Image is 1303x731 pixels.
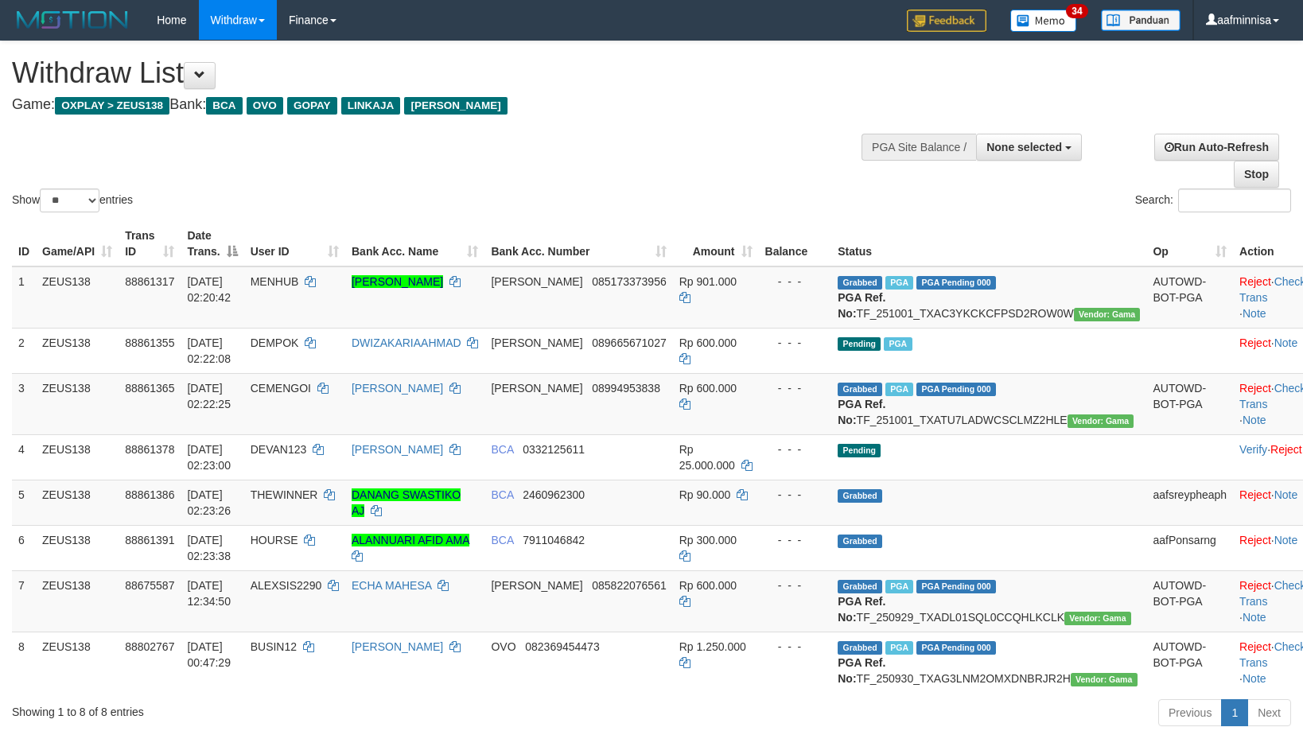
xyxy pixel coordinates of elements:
span: [DATE] 02:20:42 [187,275,231,304]
td: ZEUS138 [36,373,119,434]
th: Bank Acc. Name: activate to sort column ascending [345,221,484,266]
td: 7 [12,570,36,632]
a: DWIZAKARIAAHMAD [352,336,461,349]
span: Pending [838,337,881,351]
span: Grabbed [838,641,882,655]
a: Reject [1239,336,1271,349]
td: TF_250929_TXADL01SQL0CCQHLKCLK [831,570,1146,632]
span: Marked by aafpengsreynich [885,580,913,593]
div: - - - [765,577,826,593]
span: [PERSON_NAME] [491,275,582,288]
th: ID [12,221,36,266]
span: Rp 90.000 [679,488,731,501]
span: Copy 085173373956 to clipboard [592,275,666,288]
h4: Game: Bank: [12,97,853,113]
span: [PERSON_NAME] [491,382,582,395]
h1: Withdraw List [12,57,853,89]
td: AUTOWD-BOT-PGA [1146,632,1233,693]
span: Vendor URL: https://trx31.1velocity.biz [1074,308,1141,321]
span: [DATE] 02:23:26 [187,488,231,517]
td: 5 [12,480,36,525]
span: Copy 0332125611 to clipboard [523,443,585,456]
span: BCA [491,534,513,546]
div: - - - [765,532,826,548]
span: Vendor URL: https://trx31.1velocity.biz [1071,673,1138,686]
span: 88861378 [125,443,174,456]
span: Marked by aafkaynarin [885,276,913,290]
span: PGA Pending [916,276,996,290]
a: Reject [1239,275,1271,288]
td: ZEUS138 [36,328,119,373]
span: Copy 082369454473 to clipboard [525,640,599,653]
span: Grabbed [838,276,882,290]
span: OVO [247,97,283,115]
span: Vendor URL: https://trx31.1velocity.biz [1064,612,1131,625]
span: Rp 600.000 [679,382,737,395]
td: TF_250930_TXAG3LNM2OMXDNBRJR2H [831,632,1146,693]
td: TF_251001_TXAC3YKCKCFPSD2ROW0W [831,266,1146,329]
span: Copy 085822076561 to clipboard [592,579,666,592]
td: 1 [12,266,36,329]
span: [DATE] 02:22:08 [187,336,231,365]
a: Reject [1239,382,1271,395]
span: PGA Pending [916,580,996,593]
td: AUTOWD-BOT-PGA [1146,373,1233,434]
td: AUTOWD-BOT-PGA [1146,570,1233,632]
td: ZEUS138 [36,266,119,329]
span: [DATE] 02:23:00 [187,443,231,472]
span: Rp 25.000.000 [679,443,735,472]
img: MOTION_logo.png [12,8,133,32]
span: DEVAN123 [251,443,307,456]
span: Marked by aafkaynarin [884,337,912,351]
span: THEWINNER [251,488,318,501]
span: PGA Pending [916,641,996,655]
span: LINKAJA [341,97,401,115]
a: Next [1247,699,1291,726]
a: DANANG SWASTIKO AJ [352,488,461,517]
td: ZEUS138 [36,632,119,693]
span: [PERSON_NAME] [491,336,582,349]
span: DEMPOK [251,336,299,349]
td: AUTOWD-BOT-PGA [1146,266,1233,329]
a: Note [1274,488,1298,501]
th: User ID: activate to sort column ascending [244,221,345,266]
span: 88802767 [125,640,174,653]
td: aafsreypheaph [1146,480,1233,525]
div: Showing 1 to 8 of 8 entries [12,698,531,720]
a: Note [1243,307,1266,320]
span: [DATE] 00:47:29 [187,640,231,669]
a: Note [1274,336,1298,349]
div: - - - [765,441,826,457]
a: Reject [1239,640,1271,653]
th: Status [831,221,1146,266]
span: Rp 600.000 [679,336,737,349]
span: 88675587 [125,579,174,592]
a: Note [1274,534,1298,546]
div: PGA Site Balance / [862,134,976,161]
div: - - - [765,274,826,290]
a: Previous [1158,699,1222,726]
input: Search: [1178,189,1291,212]
span: CEMENGOI [251,382,311,395]
span: 88861365 [125,382,174,395]
a: Stop [1234,161,1279,188]
td: ZEUS138 [36,480,119,525]
td: 3 [12,373,36,434]
span: Copy 7911046842 to clipboard [523,534,585,546]
td: 2 [12,328,36,373]
span: None selected [986,141,1062,154]
td: TF_251001_TXATU7LADWCSCLMZ2HLE [831,373,1146,434]
th: Balance [759,221,832,266]
a: 1 [1221,699,1248,726]
a: [PERSON_NAME] [352,640,443,653]
a: [PERSON_NAME] [352,382,443,395]
span: 88861386 [125,488,174,501]
a: Reject [1239,534,1271,546]
a: ECHA MAHESA [352,579,431,592]
a: Verify [1239,443,1267,456]
a: Reject [1270,443,1302,456]
span: BCA [206,97,242,115]
span: PGA Pending [916,383,996,396]
a: Note [1243,611,1266,624]
span: OXPLAY > ZEUS138 [55,97,169,115]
